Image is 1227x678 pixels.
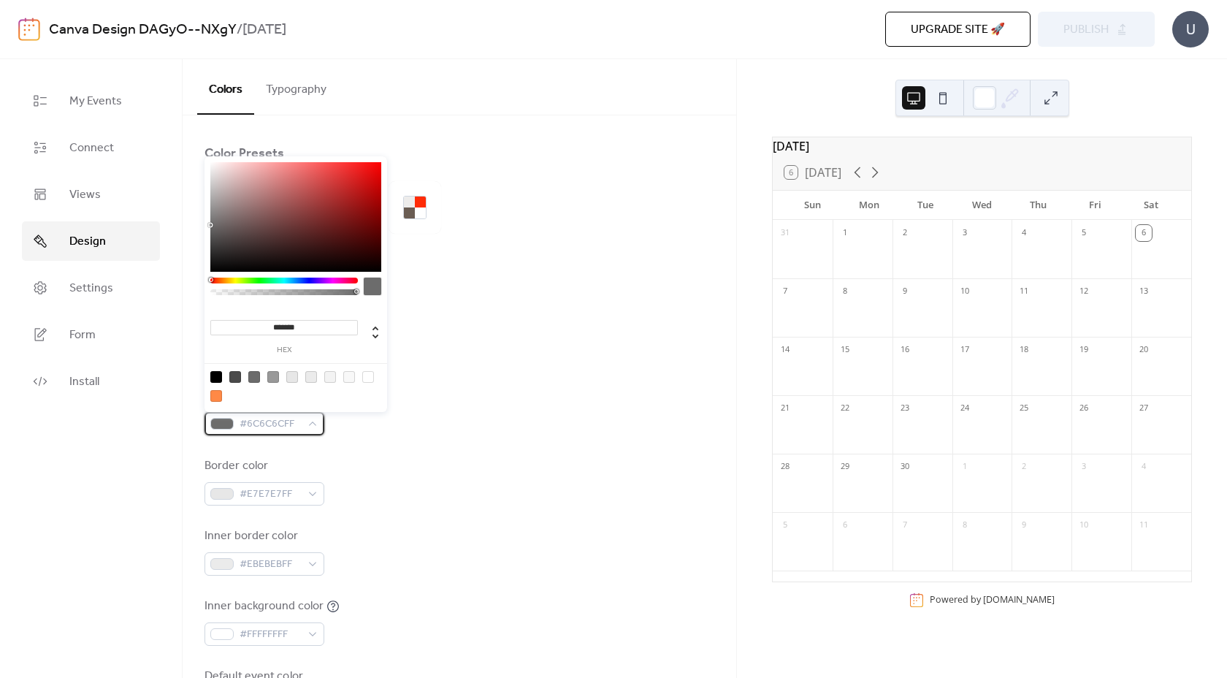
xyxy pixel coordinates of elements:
[777,400,793,416] div: 21
[1076,283,1092,300] div: 12
[837,283,853,300] div: 8
[204,457,321,475] div: Border color
[1136,459,1152,475] div: 4
[1076,342,1092,358] div: 19
[777,225,793,241] div: 31
[837,459,853,475] div: 29
[69,140,114,157] span: Connect
[18,18,40,41] img: logo
[1076,225,1092,241] div: 5
[897,342,913,358] div: 16
[254,59,338,113] button: Typography
[837,225,853,241] div: 1
[267,371,279,383] div: rgb(153, 153, 153)
[1136,400,1152,416] div: 27
[204,527,321,545] div: Inner border color
[1136,225,1152,241] div: 6
[22,268,160,308] a: Settings
[837,400,853,416] div: 22
[343,371,355,383] div: rgb(248, 248, 248)
[773,137,1191,155] div: [DATE]
[897,459,913,475] div: 30
[210,346,358,354] label: hex
[837,517,853,533] div: 6
[286,371,298,383] div: rgb(231, 231, 231)
[324,371,336,383] div: rgb(243, 243, 243)
[49,16,237,44] a: Canva Design DAGyO--NXgY
[210,371,222,383] div: rgb(0, 0, 0)
[983,593,1055,606] a: [DOMAIN_NAME]
[1076,459,1092,475] div: 3
[897,225,913,241] div: 2
[957,225,973,241] div: 3
[777,283,793,300] div: 7
[954,191,1010,220] div: Wed
[248,371,260,383] div: rgb(108, 108, 108)
[957,283,973,300] div: 10
[204,145,284,162] div: Color Presets
[210,390,222,402] div: rgb(255, 137, 70)
[240,416,301,433] span: #6C6C6CFF
[305,371,317,383] div: rgb(235, 235, 235)
[1172,11,1209,47] div: U
[69,327,96,344] span: Form
[841,191,897,220] div: Mon
[1016,225,1032,241] div: 4
[777,342,793,358] div: 14
[69,373,99,391] span: Install
[69,233,106,251] span: Design
[69,93,122,110] span: My Events
[897,283,913,300] div: 9
[1016,283,1032,300] div: 11
[957,459,973,475] div: 1
[837,342,853,358] div: 15
[897,400,913,416] div: 23
[897,517,913,533] div: 7
[240,556,301,574] span: #EBEBEBFF
[204,598,324,615] div: Inner background color
[957,400,973,416] div: 24
[1076,517,1092,533] div: 10
[197,59,254,115] button: Colors
[1016,459,1032,475] div: 2
[911,21,1005,39] span: Upgrade site 🚀
[1136,517,1152,533] div: 11
[784,191,841,220] div: Sun
[22,221,160,261] a: Design
[240,486,301,503] span: #E7E7E7FF
[957,517,973,533] div: 8
[22,362,160,401] a: Install
[1136,342,1152,358] div: 20
[1076,400,1092,416] div: 26
[898,191,954,220] div: Tue
[22,175,160,214] a: Views
[242,16,286,44] b: [DATE]
[777,517,793,533] div: 5
[777,459,793,475] div: 28
[1123,191,1180,220] div: Sat
[69,186,101,204] span: Views
[240,626,301,644] span: #FFFFFFFF
[1016,517,1032,533] div: 9
[885,12,1031,47] button: Upgrade site 🚀
[1136,283,1152,300] div: 13
[362,371,374,383] div: rgb(255, 255, 255)
[22,315,160,354] a: Form
[1016,342,1032,358] div: 18
[930,593,1055,606] div: Powered by
[237,16,242,44] b: /
[1066,191,1123,220] div: Fri
[229,371,241,383] div: rgb(74, 74, 74)
[957,342,973,358] div: 17
[1010,191,1066,220] div: Thu
[69,280,113,297] span: Settings
[22,128,160,167] a: Connect
[22,81,160,121] a: My Events
[1016,400,1032,416] div: 25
